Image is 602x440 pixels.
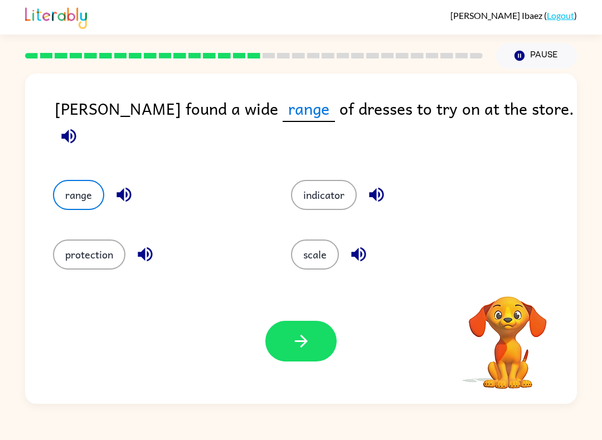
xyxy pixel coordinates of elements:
div: ( ) [450,10,577,21]
div: [PERSON_NAME] found a wide of dresses to try on at the store. [55,96,577,158]
button: Pause [496,43,577,69]
button: protection [53,239,125,270]
img: Literably [25,4,87,29]
span: [PERSON_NAME] Ibaez [450,10,544,21]
button: range [53,180,104,210]
span: range [283,96,335,122]
video: Your browser must support playing .mp4 files to use Literably. Please try using another browser. [452,279,564,390]
button: scale [291,239,339,270]
a: Logout [547,10,574,21]
button: indicator [291,180,357,210]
